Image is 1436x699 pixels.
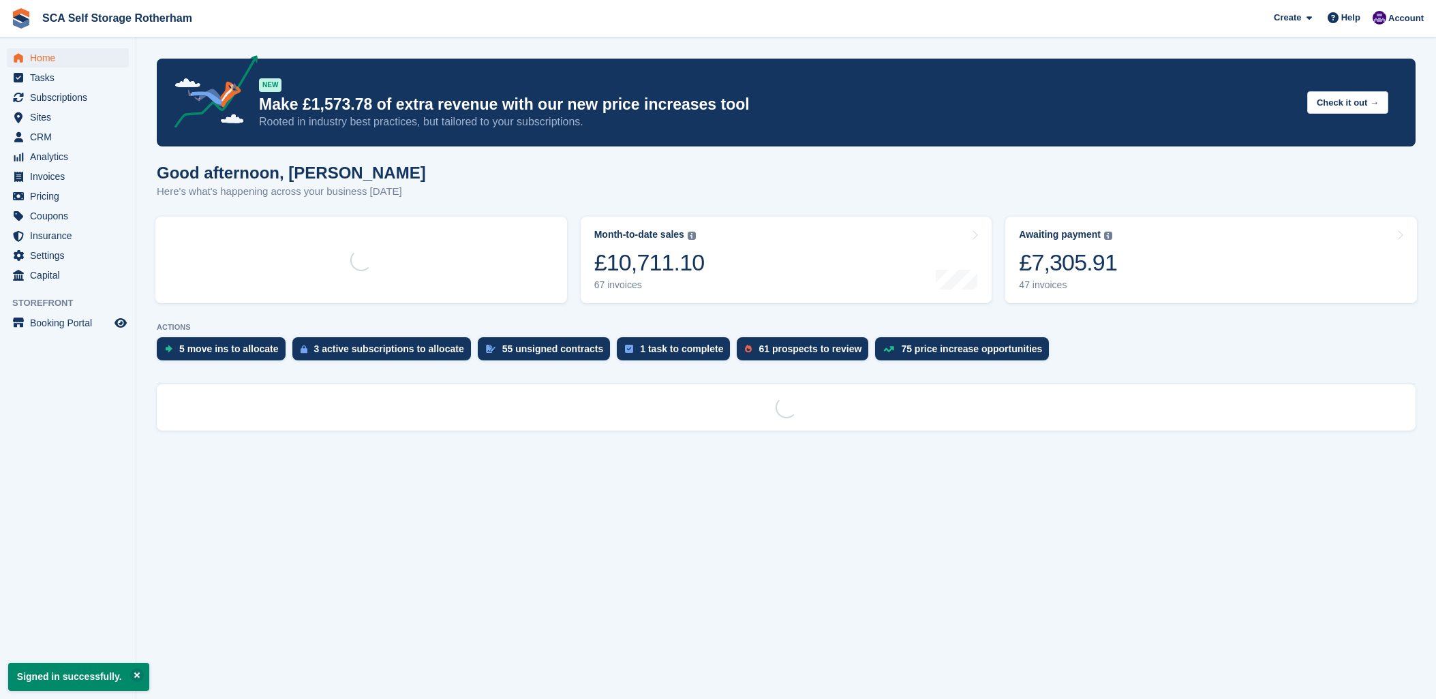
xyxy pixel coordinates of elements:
[640,343,723,354] div: 1 task to complete
[1019,229,1101,240] div: Awaiting payment
[7,147,129,166] a: menu
[7,266,129,285] a: menu
[7,88,129,107] a: menu
[11,8,31,29] img: stora-icon-8386f47178a22dfd0bd8f6a31ec36ba5ce8667c1dd55bd0f319d3a0aa187defe.svg
[1373,11,1386,25] img: Kelly Neesham
[883,346,894,352] img: price_increase_opportunities-93ffe204e8149a01c8c9dc8f82e8f89637d9d84a8eef4429ea346261dce0b2c0.svg
[594,249,705,277] div: £10,711.10
[502,343,604,354] div: 55 unsigned contracts
[37,7,198,29] a: SCA Self Storage Rotherham
[581,217,992,303] a: Month-to-date sales £10,711.10 67 invoices
[163,55,258,133] img: price-adjustments-announcement-icon-8257ccfd72463d97f412b2fc003d46551f7dbcb40ab6d574587a9cd5c0d94...
[30,88,112,107] span: Subscriptions
[30,127,112,146] span: CRM
[157,323,1416,332] p: ACTIONS
[112,315,129,331] a: Preview store
[7,68,129,87] a: menu
[1019,279,1117,291] div: 47 invoices
[157,164,426,182] h1: Good afternoon, [PERSON_NAME]
[594,279,705,291] div: 67 invoices
[745,345,752,353] img: prospect-51fa495bee0391a8d652442698ab0144808aea92771e9ea1ae160a38d050c398.svg
[30,167,112,186] span: Invoices
[625,345,633,353] img: task-75834270c22a3079a89374b754ae025e5fb1db73e45f91037f5363f120a921f8.svg
[7,167,129,186] a: menu
[301,345,307,354] img: active_subscription_to_allocate_icon-d502201f5373d7db506a760aba3b589e785aa758c864c3986d89f69b8ff3...
[30,226,112,245] span: Insurance
[1104,232,1112,240] img: icon-info-grey-7440780725fd019a000dd9b08b2336e03edf1995a4989e88bcd33f0948082b44.svg
[179,343,279,354] div: 5 move ins to allocate
[292,337,478,367] a: 3 active subscriptions to allocate
[7,206,129,226] a: menu
[259,114,1296,129] p: Rooted in industry best practices, but tailored to your subscriptions.
[688,232,696,240] img: icon-info-grey-7440780725fd019a000dd9b08b2336e03edf1995a4989e88bcd33f0948082b44.svg
[7,48,129,67] a: menu
[478,337,617,367] a: 55 unsigned contracts
[314,343,464,354] div: 3 active subscriptions to allocate
[30,147,112,166] span: Analytics
[157,184,426,200] p: Here's what's happening across your business [DATE]
[1005,217,1417,303] a: Awaiting payment £7,305.91 47 invoices
[8,663,149,691] p: Signed in successfully.
[7,127,129,146] a: menu
[759,343,861,354] div: 61 prospects to review
[12,296,136,310] span: Storefront
[1388,12,1424,25] span: Account
[7,313,129,332] a: menu
[1019,249,1117,277] div: £7,305.91
[157,337,292,367] a: 5 move ins to allocate
[30,246,112,265] span: Settings
[486,345,495,353] img: contract_signature_icon-13c848040528278c33f63329250d36e43548de30e8caae1d1a13099fd9432cc5.svg
[30,68,112,87] span: Tasks
[594,229,684,240] div: Month-to-date sales
[30,206,112,226] span: Coupons
[165,345,172,353] img: move_ins_to_allocate_icon-fdf77a2bb77ea45bf5b3d319d69a93e2d87916cf1d5bf7949dd705db3b84f3ca.svg
[30,48,112,67] span: Home
[737,337,875,367] a: 61 prospects to review
[259,78,281,92] div: NEW
[30,266,112,285] span: Capital
[875,337,1056,367] a: 75 price increase opportunities
[1274,11,1301,25] span: Create
[30,313,112,332] span: Booking Portal
[30,187,112,206] span: Pricing
[617,337,737,367] a: 1 task to complete
[7,246,129,265] a: menu
[1341,11,1360,25] span: Help
[7,108,129,127] a: menu
[7,187,129,206] a: menu
[259,95,1296,114] p: Make £1,573.78 of extra revenue with our new price increases tool
[7,226,129,245] a: menu
[30,108,112,127] span: Sites
[1307,91,1388,114] button: Check it out →
[901,343,1042,354] div: 75 price increase opportunities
